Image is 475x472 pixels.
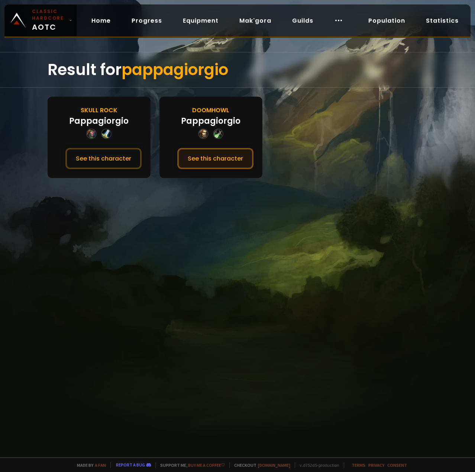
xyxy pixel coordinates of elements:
[116,462,145,468] a: Report a bug
[65,148,142,169] button: See this character
[32,8,66,22] small: Classic Hardcore
[95,462,106,468] a: a fan
[126,13,168,28] a: Progress
[81,106,117,115] div: Skull Rock
[181,115,240,127] div: Pappagiorgio
[72,462,106,468] span: Made by
[258,462,290,468] a: [DOMAIN_NAME]
[4,4,77,36] a: Classic HardcoreAOTC
[362,13,411,28] a: Population
[188,462,225,468] a: Buy me a coffee
[295,462,339,468] span: v. d752d5 - production
[32,8,66,33] span: AOTC
[48,52,427,87] div: Result for
[69,115,129,127] div: Pappagiorgio
[177,13,224,28] a: Equipment
[420,13,465,28] a: Statistics
[286,13,319,28] a: Guilds
[122,59,228,81] span: pappagiorgio
[352,462,365,468] a: Terms
[85,13,117,28] a: Home
[233,13,277,28] a: Mak'gora
[229,462,290,468] span: Checkout
[387,462,407,468] a: Consent
[192,106,229,115] div: Doomhowl
[368,462,384,468] a: Privacy
[155,462,225,468] span: Support me,
[177,148,253,169] button: See this character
